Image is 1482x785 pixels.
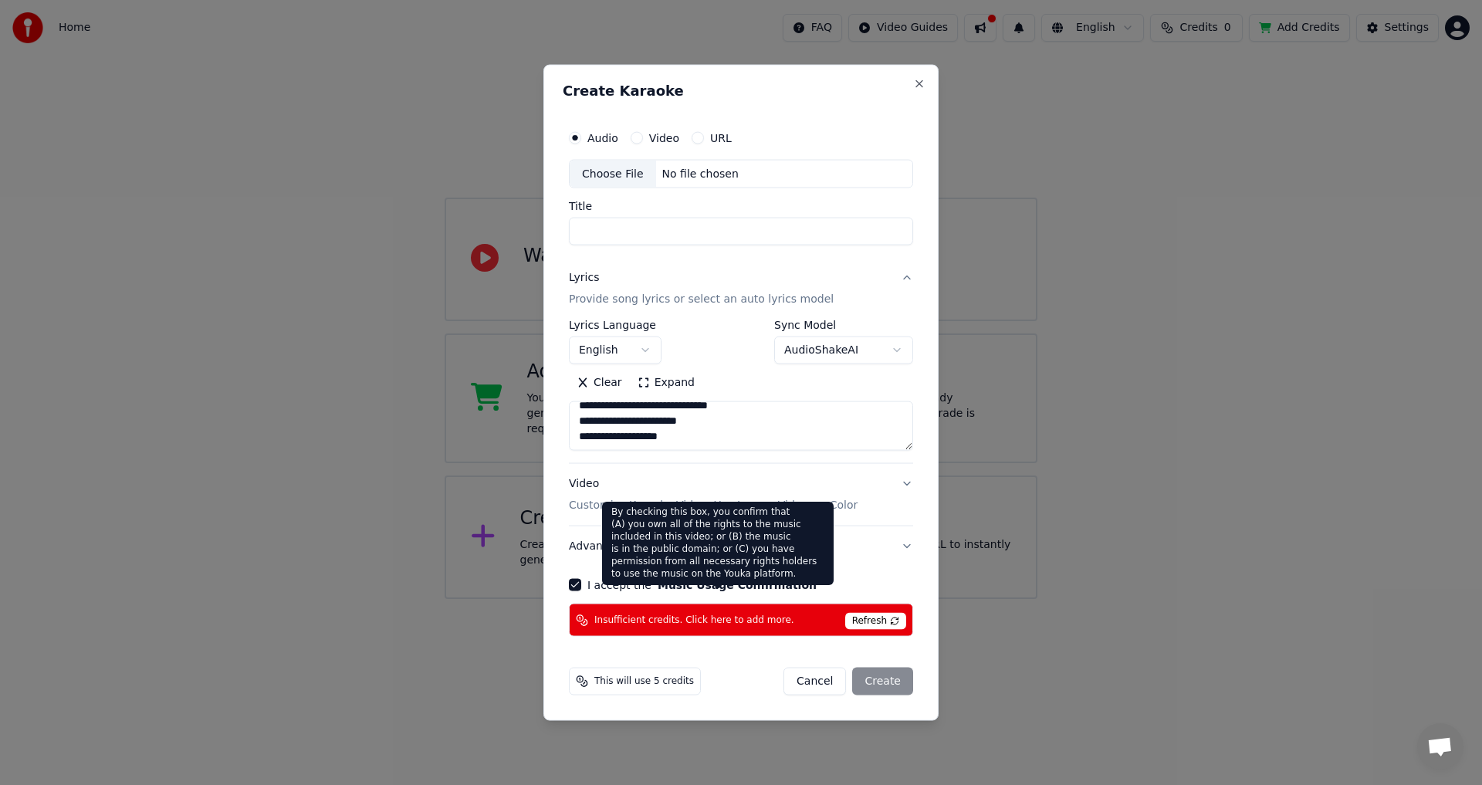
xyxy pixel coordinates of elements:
[774,320,913,330] label: Sync Model
[570,160,656,188] div: Choose File
[587,132,618,143] label: Audio
[594,614,794,626] span: Insufficient credits. Click here to add more.
[569,270,599,286] div: Lyrics
[569,464,913,526] button: VideoCustomize Karaoke Video: Use Image, Video, or Color
[569,526,913,567] button: Advanced
[649,132,679,143] label: Video
[845,613,906,630] span: Refresh
[602,502,834,585] div: By checking this box, you confirm that (A) you own all of the rights to the music included in thi...
[569,320,913,463] div: LyricsProvide song lyrics or select an auto lyrics model
[587,580,817,590] label: I accept the
[569,498,858,513] p: Customize Karaoke Video: Use Image, Video, or Color
[569,476,858,513] div: Video
[656,166,745,181] div: No file chosen
[569,292,834,307] p: Provide song lyrics or select an auto lyrics model
[630,371,702,395] button: Expand
[658,580,817,590] button: I accept the
[783,668,846,695] button: Cancel
[569,258,913,320] button: LyricsProvide song lyrics or select an auto lyrics model
[710,132,732,143] label: URL
[569,371,630,395] button: Clear
[594,675,694,688] span: This will use 5 credits
[569,201,913,211] label: Title
[569,320,661,330] label: Lyrics Language
[563,83,919,97] h2: Create Karaoke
